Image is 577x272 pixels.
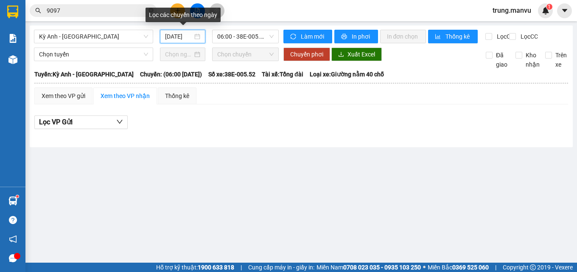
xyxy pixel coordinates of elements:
[116,118,123,125] span: down
[190,3,205,18] button: file-add
[45,36,113,45] text: VPKA1510250315
[435,34,442,40] span: bar-chart
[39,117,73,127] span: Lọc VP Gửi
[248,263,314,272] span: Cung cấp máy in - giấy in:
[165,32,193,41] input: 15/10/2025
[495,263,496,272] span: |
[301,32,325,41] span: Làm mới
[546,4,552,10] sup: 1
[517,32,539,41] span: Lọc CC
[9,254,17,262] span: message
[39,30,148,43] span: Kỳ Anh - Hà Nội
[486,5,538,16] span: trung.manvu
[552,50,570,69] span: Trên xe
[380,30,426,43] button: In đơn chọn
[343,264,421,271] strong: 0708 023 035 - 0935 103 250
[428,30,478,43] button: bar-chartThống kê
[8,196,17,205] img: warehouse-icon
[210,3,224,18] button: aim
[170,3,185,18] button: plus
[283,30,332,43] button: syncLàm mới
[428,263,489,272] span: Miền Bắc
[310,70,384,79] span: Loại xe: Giường nằm 40 chỗ
[34,71,134,78] b: Tuyến: Kỳ Anh - [GEOGRAPHIC_DATA]
[6,50,77,67] div: Gửi: Văn phòng Kỳ Anh
[81,50,152,67] div: Nhận: Bến Xe Nước Ngầm
[16,195,19,198] sup: 1
[542,7,549,14] img: icon-new-feature
[146,8,221,22] div: Lọc các chuyến theo ngày
[283,48,330,61] button: Chuyển phơi
[493,32,515,41] span: Lọc CR
[148,7,154,15] span: close-circle
[140,70,202,79] span: Chuyến: (06:00 [DATE])
[423,266,426,269] span: ⚪️
[334,30,378,43] button: printerIn phơi
[561,7,569,14] span: caret-down
[317,263,421,272] span: Miền Nam
[493,50,511,69] span: Đã giao
[101,91,150,101] div: Xem theo VP nhận
[47,6,147,15] input: Tìm tên, số ĐT hoặc mã đơn
[7,6,18,18] img: logo-vxr
[548,4,551,10] span: 1
[34,115,128,129] button: Lọc VP Gửi
[445,32,471,41] span: Thống kê
[452,264,489,271] strong: 0369 525 060
[198,264,234,271] strong: 1900 633 818
[522,50,543,69] span: Kho nhận
[42,91,85,101] div: Xem theo VP gửi
[241,263,242,272] span: |
[290,34,297,40] span: sync
[35,8,41,14] span: search
[9,216,17,224] span: question-circle
[9,235,17,243] span: notification
[8,34,17,43] img: solution-icon
[217,30,274,43] span: 06:00 - 38E-005.52
[341,34,348,40] span: printer
[557,3,572,18] button: caret-down
[331,48,382,61] button: downloadXuất Excel
[39,48,148,61] span: Chọn tuyến
[352,32,371,41] span: In phơi
[530,264,536,270] span: copyright
[262,70,303,79] span: Tài xế: Tổng đài
[8,55,17,64] img: warehouse-icon
[156,263,234,272] span: Hỗ trợ kỹ thuật:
